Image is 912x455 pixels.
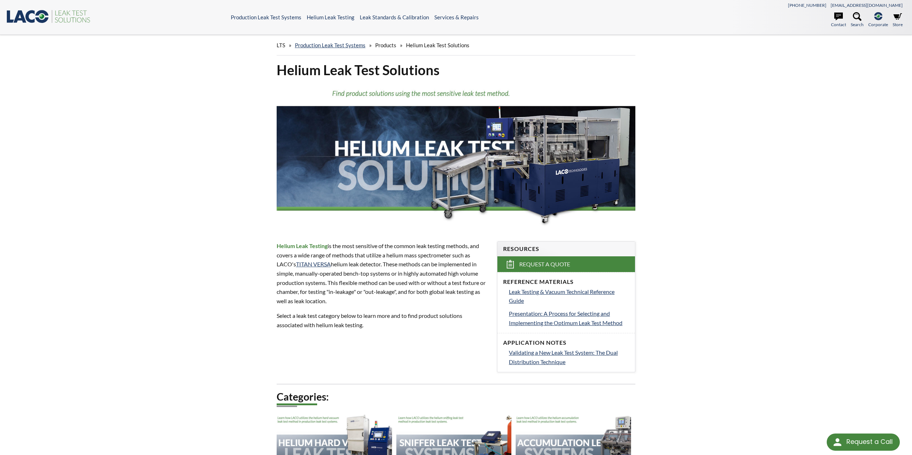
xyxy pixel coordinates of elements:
h4: Reference Materials [503,278,629,286]
p: is the most sensitive of the common leak testing methods, and covers a wide range of methods that... [277,241,488,305]
img: Helium Leak Testing Solutions header [277,84,636,228]
a: Request a Quote [497,256,635,272]
a: Production Leak Test Systems [295,42,366,48]
a: Search [851,12,864,28]
img: round button [832,436,843,448]
span: Presentation: A Process for Selecting and Implementing the Optimum Leak Test Method [509,310,622,326]
a: Production Leak Test Systems [231,14,301,20]
span: Helium Leak Test Solutions [406,42,469,48]
a: Contact [831,12,846,28]
a: Services & Repairs [434,14,479,20]
h4: Resources [503,245,629,253]
a: Leak Testing & Vacuum Technical Reference Guide [509,287,629,305]
a: Presentation: A Process for Selecting and Implementing the Optimum Leak Test Method [509,309,629,327]
p: Select a leak test category below to learn more and to find product solutions associated with hel... [277,311,488,329]
h1: Helium Leak Test Solutions [277,61,636,79]
h4: Application Notes [503,339,629,347]
a: [EMAIL_ADDRESS][DOMAIN_NAME] [831,3,903,8]
div: » » » [277,35,636,55]
strong: Helium Leak Testing [277,242,328,249]
div: Request a Call [827,434,900,451]
span: LTS [277,42,285,48]
a: [PHONE_NUMBER] [788,3,826,8]
a: Validating a New Leak Test System: The Dual Distribution Technique [509,348,629,366]
span: Corporate [868,21,888,28]
span: Products [375,42,396,48]
div: Request a Call [846,434,893,450]
span: Validating a New Leak Test System: The Dual Distribution Technique [509,349,618,365]
span: Leak Testing & Vacuum Technical Reference Guide [509,288,615,304]
a: Store [893,12,903,28]
span: Request a Quote [519,261,570,268]
a: Helium Leak Testing [307,14,354,20]
a: TITAN VERSA [296,261,331,267]
a: Leak Standards & Calibration [360,14,429,20]
h2: Categories: [277,390,636,403]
